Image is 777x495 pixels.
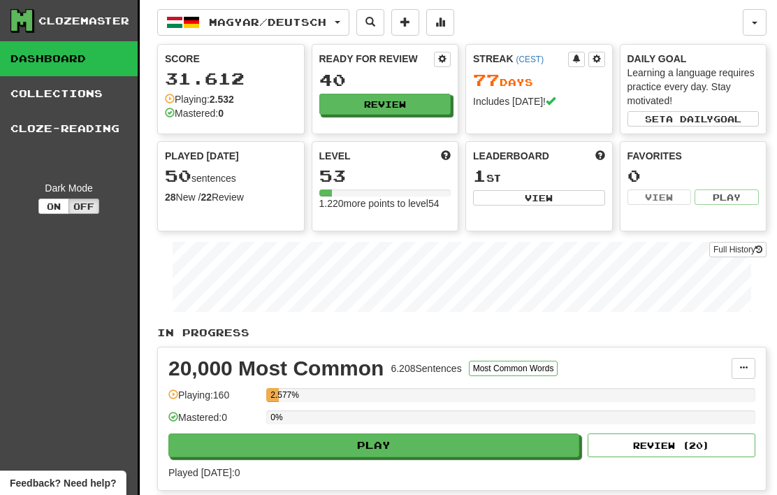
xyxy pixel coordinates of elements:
span: 77 [473,70,500,89]
span: Played [DATE]: 0 [168,467,240,478]
div: Playing: [165,92,234,106]
button: On [38,199,69,214]
span: Magyar / Deutsch [209,16,326,28]
span: Leaderboard [473,149,549,163]
div: Favorites [627,149,760,163]
strong: 0 [218,108,224,119]
div: Score [165,52,297,66]
div: New / Review [165,190,297,204]
span: Score more points to level up [441,149,451,163]
div: 6.208 Sentences [391,361,461,375]
button: Magyar/Deutsch [157,9,349,36]
div: Clozemaster [38,14,129,28]
div: Daily Goal [627,52,760,66]
span: This week in points, UTC [595,149,605,163]
strong: 2.532 [210,94,234,105]
button: Most Common Words [469,361,558,376]
div: Playing: 160 [168,388,259,411]
strong: 28 [165,192,176,203]
div: 20,000 Most Common [168,358,384,379]
div: 2.577% [270,388,279,402]
a: Full History [709,242,767,257]
button: Search sentences [356,9,384,36]
div: Includes [DATE]! [473,94,605,108]
button: View [473,190,605,206]
span: Open feedback widget [10,476,116,490]
div: Mastered: 0 [168,410,259,433]
div: Streak [473,52,568,66]
strong: 22 [201,192,212,203]
button: Play [168,433,579,457]
div: 53 [319,167,451,185]
div: Learning a language requires practice every day. Stay motivated! [627,66,760,108]
a: (CEST) [516,55,544,64]
button: Off [68,199,99,214]
div: Dark Mode [10,181,127,195]
button: Play [695,189,759,205]
button: View [627,189,692,205]
div: st [473,167,605,185]
span: 1 [473,166,486,185]
button: Add sentence to collection [391,9,419,36]
span: a daily [666,114,713,124]
span: 50 [165,166,191,185]
button: More stats [426,9,454,36]
div: Day s [473,71,605,89]
div: 31.612 [165,70,297,87]
span: Level [319,149,351,163]
button: Seta dailygoal [627,111,760,127]
div: Ready for Review [319,52,435,66]
div: 40 [319,71,451,89]
p: In Progress [157,326,767,340]
div: 0 [627,167,760,185]
div: 1.220 more points to level 54 [319,196,451,210]
span: Played [DATE] [165,149,239,163]
div: sentences [165,167,297,185]
div: Mastered: [165,106,224,120]
button: Review (20) [588,433,755,457]
button: Review [319,94,451,115]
